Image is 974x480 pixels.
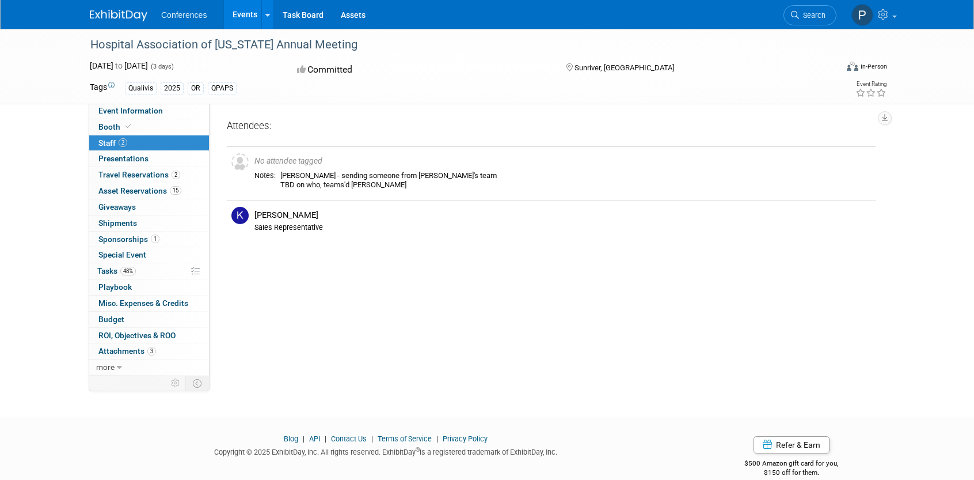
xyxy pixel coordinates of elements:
span: Sponsorships [98,235,159,244]
a: Attachments3 [89,343,209,359]
img: Format-Inperson.png [847,62,858,71]
a: Search [783,5,836,25]
a: more [89,360,209,375]
span: Search [799,11,825,20]
td: Tags [90,81,115,95]
span: to [113,61,124,70]
a: Giveaways [89,199,209,215]
span: | [368,434,376,443]
img: Unassigned-User-Icon.png [231,153,249,171]
span: Tasks [97,266,136,275]
div: Event Format [768,60,887,77]
img: K.jpg [231,207,249,224]
span: 48% [120,267,136,275]
a: Tasks48% [89,263,209,279]
img: Priscilla Wheeler [851,4,873,26]
span: more [96,362,115,372]
a: ROI, Objectives & ROO [89,328,209,343]
a: Contact Us [331,434,367,443]
span: 2 [172,171,180,179]
a: Blog [284,434,298,443]
div: OR [188,82,204,95]
a: Privacy Policy [443,434,488,443]
a: Misc. Expenses & Credits [89,296,209,311]
span: [DATE] [DATE] [90,61,148,70]
img: ExhibitDay [90,10,147,21]
span: Staff [98,138,127,148]
span: | [300,434,307,443]
span: (3 days) [150,63,174,70]
a: API [309,434,320,443]
td: Toggle Event Tabs [186,376,210,391]
div: Notes: [254,171,276,180]
span: Attachments [98,346,156,356]
div: Copyright © 2025 ExhibitDay, Inc. All rights reserved. ExhibitDay is a registered trademark of Ex... [90,444,682,458]
span: Travel Reservations [98,170,180,179]
span: ROI, Objectives & ROO [98,331,176,340]
div: Hospital Association of [US_STATE] Annual Meeting [86,35,819,55]
a: Budget [89,312,209,327]
a: Terms of Service [378,434,432,443]
div: Event Rating [855,81,887,87]
span: | [322,434,329,443]
a: Staff2 [89,135,209,151]
span: 2 [119,138,127,147]
span: 15 [170,186,181,195]
div: Committed [294,60,548,80]
span: Sunriver, [GEOGRAPHIC_DATA] [574,63,674,72]
i: Booth reservation complete [125,123,131,130]
td: Personalize Event Tab Strip [166,376,186,391]
div: QPAPS [208,82,237,95]
span: Playbook [98,282,132,292]
span: Misc. Expenses & Credits [98,298,188,308]
a: Booth [89,119,209,135]
span: Giveaways [98,202,136,211]
a: Playbook [89,279,209,295]
div: Attendees: [227,119,876,134]
div: [PERSON_NAME] - sending someone from [PERSON_NAME]'s team TBD on who, teams'd [PERSON_NAME] [280,171,871,190]
span: Special Event [98,250,146,259]
a: Shipments [89,216,209,231]
div: Qualivis [125,82,157,95]
a: Refer & Earn [754,436,830,453]
span: Asset Reservations [98,186,181,195]
a: Presentations [89,151,209,167]
a: Event Information [89,103,209,119]
span: Shipments [98,218,137,228]
div: No attendee tagged [254,156,871,167]
div: $500 Amazon gift card for you, [699,451,885,478]
span: 3 [147,347,156,356]
div: [PERSON_NAME] [254,210,871,221]
div: $150 off for them. [699,468,885,478]
span: 1 [151,235,159,243]
a: Travel Reservations2 [89,167,209,183]
div: 2025 [161,82,184,95]
span: Conferences [161,10,207,20]
div: Sales Representative [254,223,871,232]
span: Budget [98,315,124,324]
div: In-Person [860,62,887,71]
span: Presentations [98,154,149,163]
span: Booth [98,122,134,131]
sup: ® [416,447,420,453]
span: Event Information [98,106,163,115]
a: Sponsorships1 [89,232,209,247]
span: | [433,434,441,443]
a: Special Event [89,247,209,263]
a: Asset Reservations15 [89,183,209,199]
